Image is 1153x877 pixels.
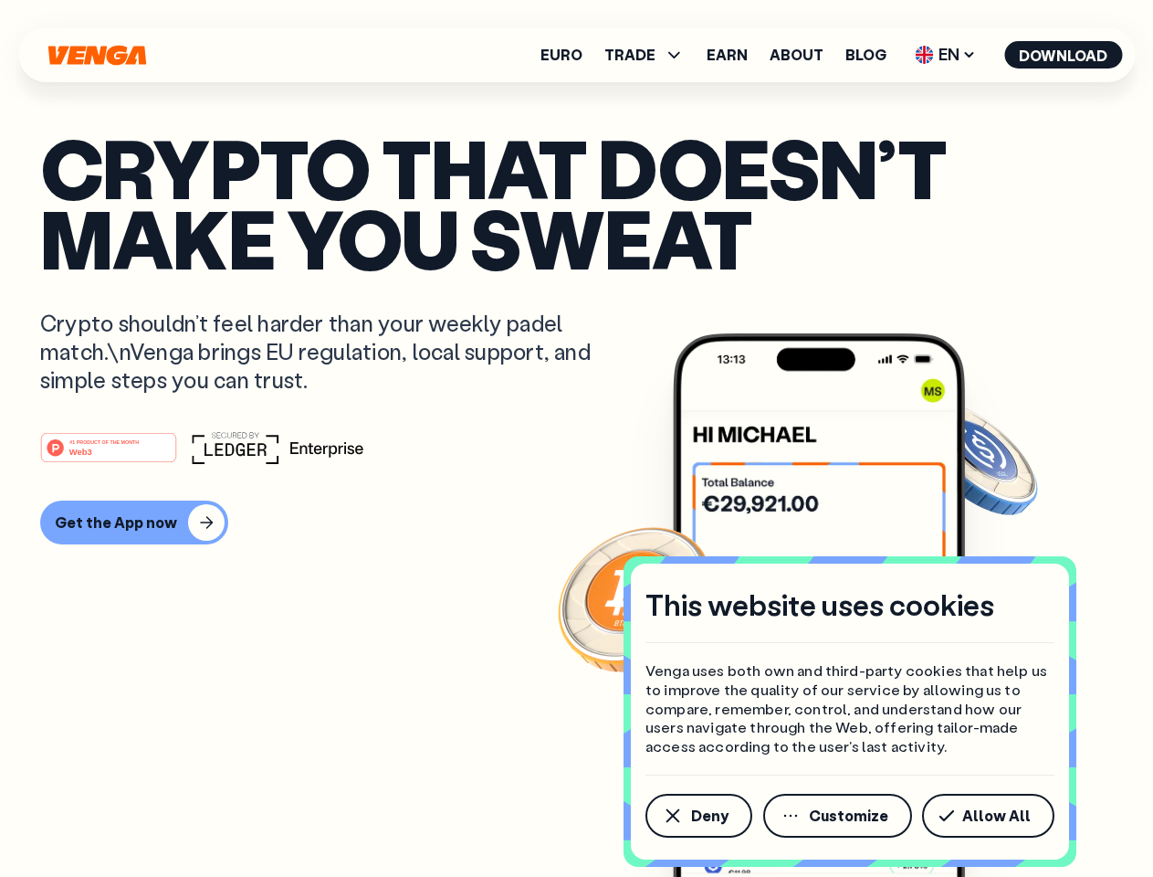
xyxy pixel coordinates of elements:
img: USDC coin [910,393,1042,524]
a: #1 PRODUCT OF THE MONTHWeb3 [40,443,177,467]
a: Euro [540,48,582,62]
a: Get the App now [40,501,1113,544]
button: Customize [763,794,912,838]
a: Blog [845,48,886,62]
img: flag-uk [915,46,933,64]
tspan: #1 PRODUCT OF THE MONTH [69,438,139,444]
p: Venga uses both own and third-party cookies that help us to improve the quality of our service by... [645,661,1054,756]
span: EN [908,40,982,69]
tspan: Web3 [69,446,92,456]
span: TRADE [604,44,685,66]
p: Crypto shouldn’t feel harder than your weekly padel match.\nVenga brings EU regulation, local sup... [40,309,617,395]
button: Get the App now [40,501,228,544]
button: Download [1004,41,1122,69]
span: TRADE [604,48,655,62]
button: Allow All [922,794,1054,838]
span: Deny [691,808,728,823]
div: Get the App now [55,513,177,532]
a: Earn [707,48,748,62]
span: Customize [809,808,888,823]
img: Bitcoin [554,516,718,681]
span: Allow All [962,808,1031,823]
svg: Home [46,45,148,66]
button: Deny [645,794,752,838]
h4: This website uses cookies [645,586,994,624]
a: About [770,48,823,62]
p: Crypto that doesn’t make you sweat [40,132,1113,272]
